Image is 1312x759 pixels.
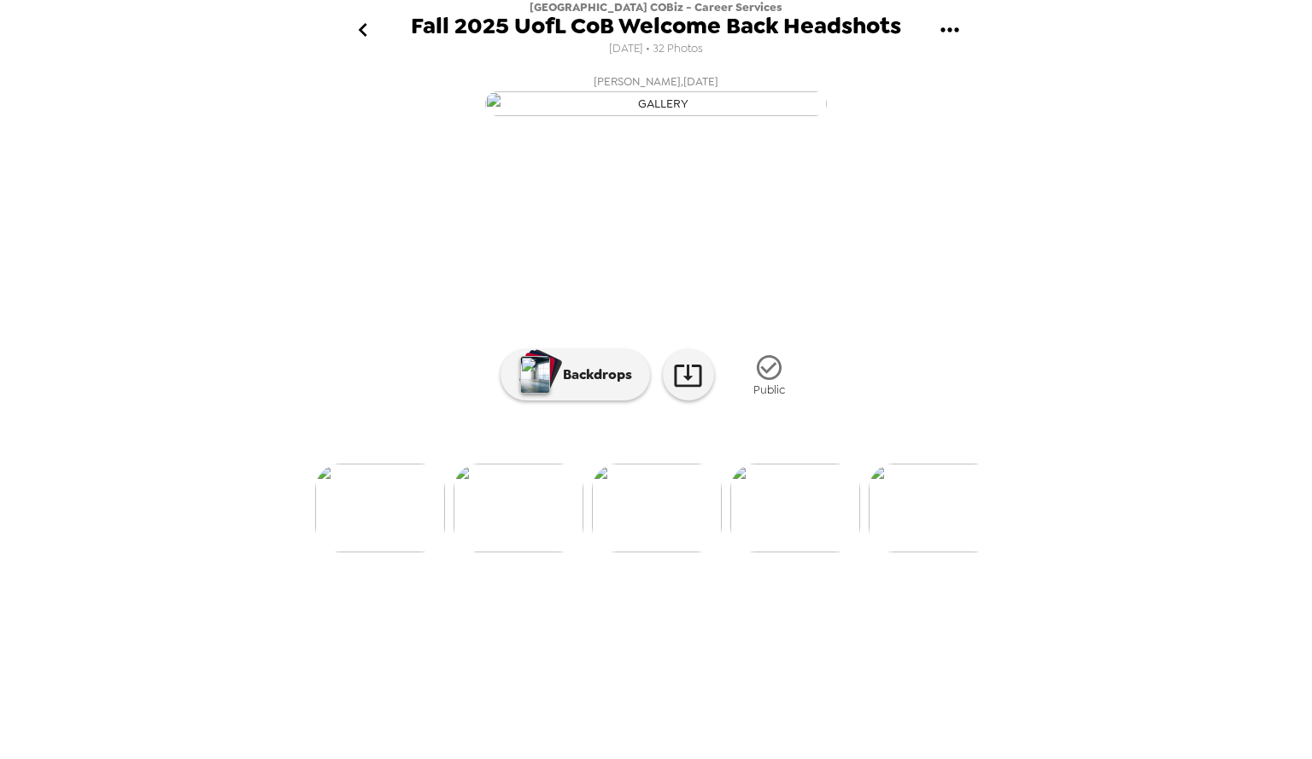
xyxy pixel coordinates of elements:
[485,91,827,116] img: gallery
[922,3,977,58] button: gallery menu
[454,464,583,552] img: gallery
[869,464,999,552] img: gallery
[594,72,718,91] span: [PERSON_NAME] , [DATE]
[727,343,812,407] button: Public
[314,67,998,121] button: [PERSON_NAME],[DATE]
[411,15,901,38] span: Fall 2025 UofL CoB Welcome Back Headshots
[730,464,860,552] img: gallery
[501,349,650,400] button: Backdrops
[335,3,390,58] button: go back
[315,464,445,552] img: gallery
[753,382,785,397] span: Public
[592,464,722,552] img: gallery
[554,365,632,385] p: Backdrops
[609,38,703,61] span: [DATE] • 32 Photos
